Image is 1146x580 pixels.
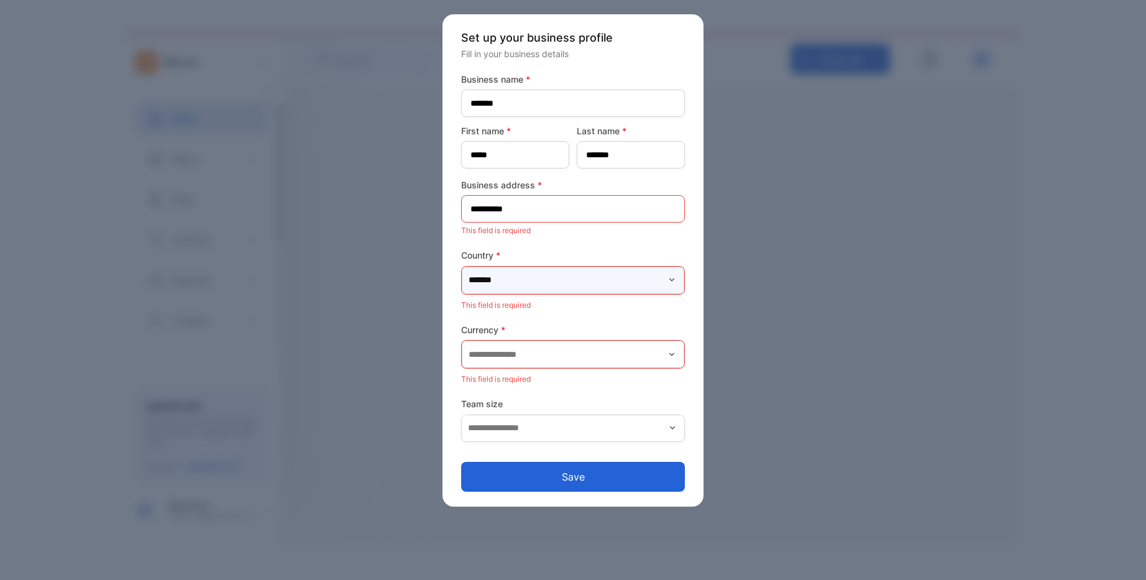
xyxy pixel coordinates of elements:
label: Business name [461,73,685,86]
label: First name [461,124,569,137]
p: This field is required [461,297,685,313]
label: Country [461,249,685,262]
p: This field is required [461,371,685,387]
label: Currency [461,323,685,336]
label: Team size [461,397,685,410]
p: Set up your business profile [461,29,685,46]
button: Save [461,462,685,492]
label: Last name [577,124,685,137]
label: Business address [461,178,685,191]
p: This field is required [461,223,685,239]
p: Fill in your business details [461,47,685,60]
